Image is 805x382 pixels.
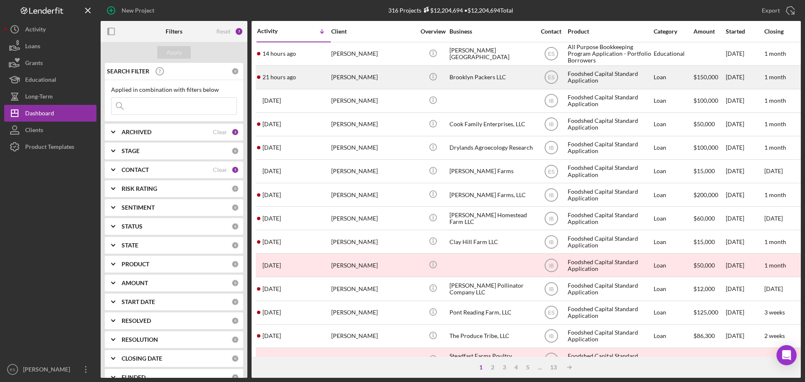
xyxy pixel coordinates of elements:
[331,137,415,159] div: [PERSON_NAME]
[449,278,533,300] div: [PERSON_NAME] Pollinator Company LLC
[546,364,561,371] div: 13
[331,90,415,112] div: [PERSON_NAME]
[122,166,149,173] b: CONTACT
[331,301,415,324] div: [PERSON_NAME]
[257,28,294,34] div: Activity
[762,2,780,19] div: Export
[25,21,46,40] div: Activity
[764,356,783,363] time: [DATE]
[157,46,191,59] button: Apply
[262,168,281,174] time: 2025-10-06 15:05
[764,191,786,198] time: 1 month
[262,74,296,81] time: 2025-10-09 18:05
[568,207,652,229] div: Foodshed Capital Standard Application
[4,55,96,71] button: Grants
[693,348,725,371] div: $56,165
[449,43,533,65] div: [PERSON_NAME][GEOGRAPHIC_DATA]
[764,120,786,127] time: 1 month
[753,2,801,19] button: Export
[122,374,145,381] b: FUNDED
[331,43,415,65] div: [PERSON_NAME]
[693,332,715,339] span: $86,300
[568,348,652,371] div: Foodshed Capital Standard Application
[122,261,149,268] b: PRODUCT
[122,204,155,211] b: SENTIMENT
[654,325,693,347] div: Loan
[549,262,553,268] text: IB
[449,301,533,324] div: Pont Reading Farm, LLC
[510,364,522,371] div: 4
[764,332,785,339] time: 2 weeks
[4,71,96,88] a: Educational
[549,357,553,363] text: IB
[487,364,499,371] div: 2
[548,51,554,57] text: ES
[4,21,96,38] button: Activity
[262,215,281,222] time: 2025-09-29 17:38
[231,204,239,211] div: 0
[549,333,553,339] text: IB
[122,355,162,362] b: CLOSING DATE
[4,105,96,122] a: Dashboard
[693,167,715,174] span: $15,000
[726,231,763,253] div: [DATE]
[111,86,237,93] div: Applied in combination with filters below
[693,73,718,81] span: $150,000
[764,167,783,174] time: [DATE]
[122,148,140,154] b: STAGE
[726,113,763,135] div: [DATE]
[21,361,75,380] div: [PERSON_NAME]
[549,192,553,198] text: IB
[4,122,96,138] button: Clients
[568,160,652,182] div: Foodshed Capital Standard Application
[726,207,763,229] div: [DATE]
[726,254,763,276] div: [DATE]
[166,46,182,59] div: Apply
[262,97,281,104] time: 2025-10-07 20:48
[568,90,652,112] div: Foodshed Capital Standard Application
[726,66,763,88] div: [DATE]
[122,185,157,192] b: RISK RATING
[726,301,763,324] div: [DATE]
[262,50,296,57] time: 2025-10-10 00:11
[449,66,533,88] div: Brooklyn Packers LLC
[654,160,693,182] div: Loan
[262,356,281,363] time: 2025-09-15 17:36
[568,66,652,88] div: Foodshed Capital Standard Application
[654,278,693,300] div: Loan
[693,28,725,35] div: Amount
[654,348,693,371] div: Loan
[726,184,763,206] div: [DATE]
[726,90,763,112] div: [DATE]
[764,285,783,292] time: [DATE]
[231,374,239,381] div: 0
[331,66,415,88] div: [PERSON_NAME]
[764,262,786,269] time: 1 month
[122,336,158,343] b: RESOLUTION
[4,138,96,155] button: Product Templates
[216,28,231,35] div: Reset
[654,66,693,88] div: Loan
[568,231,652,253] div: Foodshed Capital Standard Application
[262,333,281,339] time: 2025-09-16 17:39
[122,280,148,286] b: AMOUNT
[535,28,567,35] div: Contact
[262,121,281,127] time: 2025-10-07 14:35
[568,278,652,300] div: Foodshed Capital Standard Application
[331,231,415,253] div: [PERSON_NAME]
[764,73,786,81] time: 1 month
[654,231,693,253] div: Loan
[654,254,693,276] div: Loan
[231,185,239,192] div: 0
[449,160,533,182] div: [PERSON_NAME] Farms
[693,278,725,300] div: $12,000
[4,38,96,55] a: Loans
[331,184,415,206] div: [PERSON_NAME]
[449,325,533,347] div: The Produce Tribe, LLC
[449,184,533,206] div: [PERSON_NAME] Farms, LLC
[568,301,652,324] div: Foodshed Capital Standard Application
[549,145,553,151] text: IB
[568,254,652,276] div: Foodshed Capital Standard Application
